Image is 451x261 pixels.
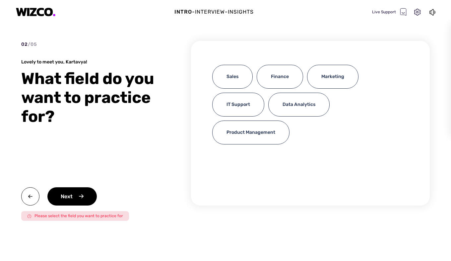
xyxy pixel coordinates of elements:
img: logo [16,8,56,17]
span: / 05 [28,42,37,47]
img: back [21,187,39,206]
div: Insights [228,8,254,16]
div: Live Support [372,8,407,16]
div: Lovely to meet you, Kartavya! [21,59,161,65]
div: - [225,8,228,16]
div: Next [47,187,97,206]
div: Interview [195,8,225,16]
div: Finance [257,65,303,89]
div: - [192,8,195,16]
div: Sales [212,65,253,89]
div: What field do you want to practice for? [21,69,161,126]
div: Please select the field you want to practice for [21,211,129,221]
div: IT Support [212,93,264,117]
div: Data Analytics [268,93,330,117]
div: Intro [174,8,192,16]
div: 02 [21,41,37,48]
div: Product Management [212,121,290,144]
div: Marketing [307,65,358,89]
